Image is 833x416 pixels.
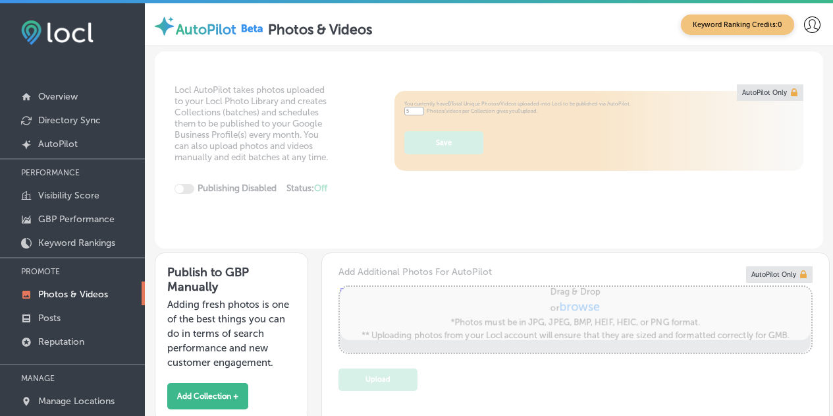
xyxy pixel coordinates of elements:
[167,383,248,409] button: Add Collection +
[167,265,296,294] h3: Publish to GBP Manually
[38,214,115,225] p: GBP Performance
[167,297,296,370] p: Adding fresh photos is one of the best things you can do in terms of search performance and new c...
[38,115,101,126] p: Directory Sync
[38,312,61,324] p: Posts
[21,20,94,45] img: fda3e92497d09a02dc62c9cd864e3231.png
[38,91,78,102] p: Overview
[176,21,236,38] label: AutoPilot
[236,21,268,35] img: Beta
[38,289,108,300] p: Photos & Videos
[38,190,99,201] p: Visibility Score
[38,336,84,347] p: Reputation
[38,396,115,407] p: Manage Locations
[153,15,176,38] img: autopilot-icon
[38,237,115,249] p: Keyword Rankings
[268,21,372,38] label: Photos & Videos
[38,138,78,150] p: AutoPilot
[681,15,794,35] span: Keyword Ranking Credits: 0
